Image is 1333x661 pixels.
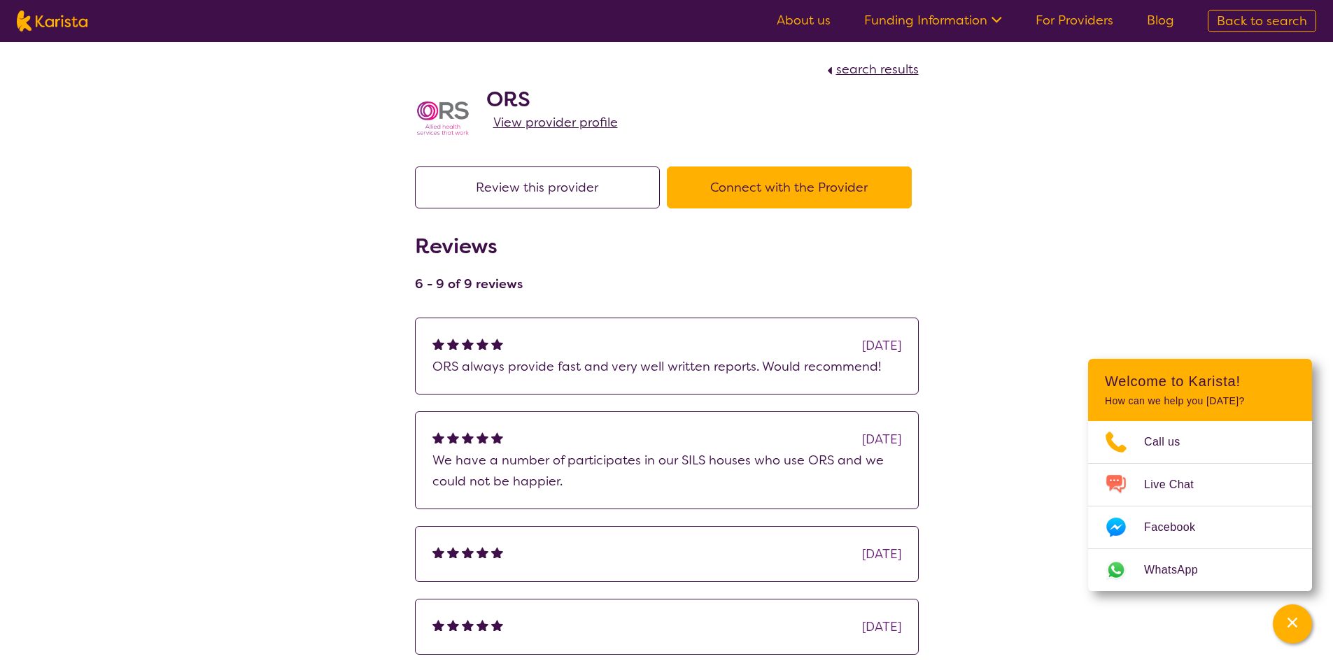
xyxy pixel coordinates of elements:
[824,61,919,78] a: search results
[493,112,618,133] a: View provider profile
[1105,373,1295,390] h2: Welcome to Karista!
[415,166,660,208] button: Review this provider
[486,87,618,112] h2: ORS
[17,10,87,31] img: Karista logo
[777,12,831,29] a: About us
[1144,517,1212,538] span: Facebook
[1144,474,1211,495] span: Live Chat
[491,338,503,350] img: fullstar
[432,338,444,350] img: fullstar
[462,546,474,558] img: fullstar
[432,432,444,443] img: fullstar
[1147,12,1174,29] a: Blog
[862,543,901,564] div: [DATE]
[1088,549,1312,591] a: Web link opens in a new tab.
[477,338,488,350] img: fullstar
[415,234,523,259] h2: Reviews
[836,61,919,78] span: search results
[491,619,503,631] img: fullstar
[462,619,474,631] img: fullstar
[864,12,1002,29] a: Funding Information
[667,179,919,196] a: Connect with the Provider
[1217,13,1307,29] span: Back to search
[447,619,459,631] img: fullstar
[1088,359,1312,591] div: Channel Menu
[1208,10,1316,32] a: Back to search
[862,429,901,450] div: [DATE]
[462,338,474,350] img: fullstar
[432,356,901,377] p: ORS always provide fast and very well written reports. Would recommend!
[862,616,901,637] div: [DATE]
[493,114,618,131] span: View provider profile
[447,546,459,558] img: fullstar
[1144,560,1215,581] span: WhatsApp
[432,619,444,631] img: fullstar
[491,432,503,443] img: fullstar
[415,90,471,146] img: nspbnteb0roocrxnmwip.png
[862,335,901,356] div: [DATE]
[1036,12,1113,29] a: For Providers
[432,546,444,558] img: fullstar
[477,432,488,443] img: fullstar
[1105,395,1295,407] p: How can we help you [DATE]?
[1273,604,1312,644] button: Channel Menu
[447,432,459,443] img: fullstar
[447,338,459,350] img: fullstar
[1088,421,1312,591] ul: Choose channel
[477,546,488,558] img: fullstar
[667,166,912,208] button: Connect with the Provider
[415,179,667,196] a: Review this provider
[491,546,503,558] img: fullstar
[1144,432,1197,453] span: Call us
[415,276,523,292] h4: 6 - 9 of 9 reviews
[462,432,474,443] img: fullstar
[477,619,488,631] img: fullstar
[432,450,901,492] p: We have a number of participates in our SILS houses who use ORS and we could not be happier.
